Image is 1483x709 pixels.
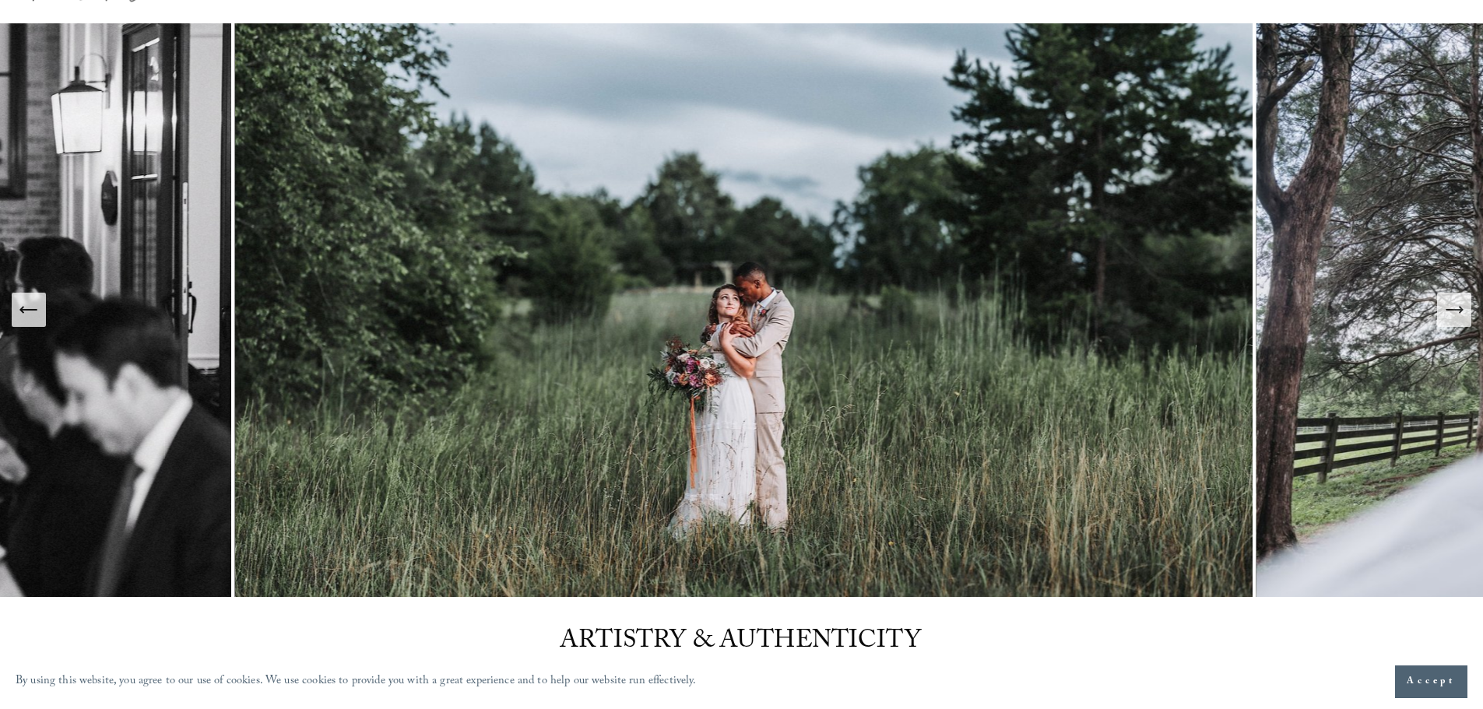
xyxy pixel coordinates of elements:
[560,622,921,664] span: ARTISTRY & AUTHENTICITY
[1395,665,1467,698] button: Accept
[1437,293,1471,327] button: Next Slide
[1407,674,1456,690] span: Accept
[235,23,1256,598] img: Anderson Point Park Wedding Photography
[12,293,46,327] button: Previous Slide
[16,671,697,693] p: By using this website, you agree to our use of cookies. We use cookies to provide you with a grea...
